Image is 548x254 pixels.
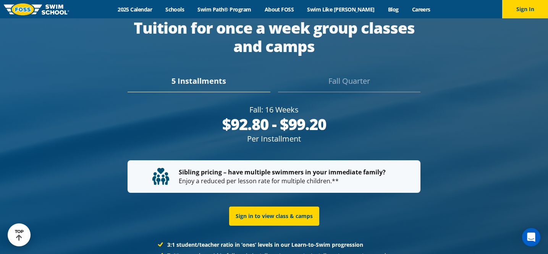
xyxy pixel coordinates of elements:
[278,75,420,92] div: Fall Quarter
[15,229,24,241] div: TOP
[128,75,270,92] div: 5 Installments
[159,6,191,13] a: Schools
[522,228,540,246] div: Open Intercom Messenger
[128,134,420,144] div: Per Installment
[111,6,159,13] a: 2025 Calendar
[381,6,405,13] a: Blog
[128,115,420,134] div: $92.80 - $99.20
[229,207,319,226] a: Sign in to view class & camps
[258,6,301,13] a: About FOSS
[128,104,420,115] div: Fall: 16 Weeks
[152,168,396,185] p: Enjoy a reduced per lesson rate for multiple children.**
[152,168,169,185] img: tuition-family-children.svg
[4,3,69,15] img: FOSS Swim School Logo
[191,6,258,13] a: Swim Path® Program
[128,19,420,55] div: Tuition for once a week group classes and camps
[301,6,381,13] a: Swim Like [PERSON_NAME]
[167,241,363,248] strong: 3:1 student/teacher ratio in ‘ones’ levels in our Learn-to-Swim progression
[405,6,437,13] a: Careers
[179,168,386,176] strong: Sibling pricing – have multiple swimmers in your immediate family?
